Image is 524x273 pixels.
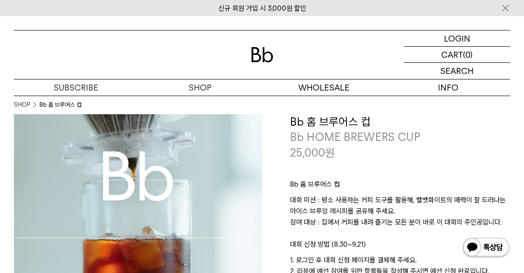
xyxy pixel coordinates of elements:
[444,30,470,46] p: LOGIN
[218,4,306,12] a: 신규 회원 가입 시 3,000원 할인
[138,79,262,96] a: SHOP
[262,79,386,96] p: WHOLESALE
[290,194,511,239] p: 대회 미션 : 평소 사용하는 커피 도구를 활용해, 벨벳화이트의 매력이 잘 드러나는 아이스 브루잉 레시피를 공유해 주세요. 참여 대상 : 집에서 커피를 내려 즐기는 모든 분이 ...
[386,79,510,96] p: INFO
[14,100,30,109] a: SHOP
[325,146,335,159] span: 원
[441,47,463,62] p: CART
[462,237,510,259] img: 카카오톡 채널 1:1 채팅 버튼
[290,145,335,161] p: 25,000
[39,100,81,109] li: Bb 홈 브루어스 컵
[440,63,474,79] p: SEARCH
[404,30,510,47] a: LOGIN
[290,129,511,145] p: Bb HOME BREWERS CUP
[290,179,511,194] p: Bb 홈 브루어스 컵
[404,47,510,63] a: CART (0)
[463,47,473,62] p: (0)
[290,114,511,130] h3: Bb 홈 브루어스 컵
[290,239,511,255] p: 대회 신청 방법 (8.30~9.21)
[14,79,138,96] a: SUBSCRIBE
[251,47,273,62] img: 로고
